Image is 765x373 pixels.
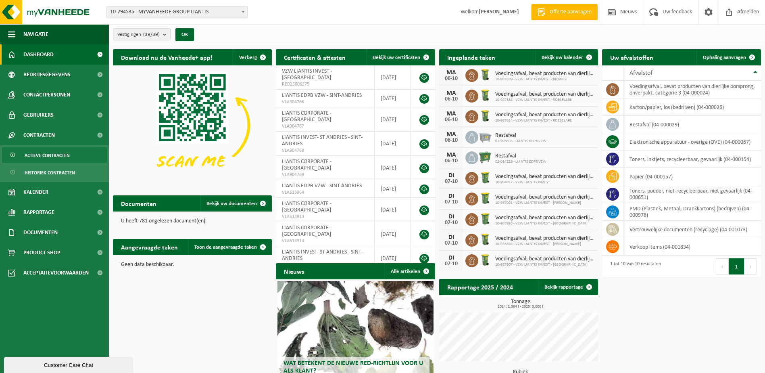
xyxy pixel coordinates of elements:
h2: Aangevraagde taken [113,239,186,255]
td: voedingsafval, bevat producten van dierlijke oorsprong, onverpakt, categorie 3 (04-000024) [623,81,761,98]
div: MA [443,90,459,96]
a: Offerte aanvragen [531,4,598,20]
span: Bedrijfsgegevens [23,65,71,85]
span: Bekijk uw kalender [542,55,583,60]
span: Ophaling aanvragen [703,55,746,60]
td: toners, inktjets, recycleerbaar, gevaarlijk (04-000154) [623,151,761,168]
h2: Uw afvalstoffen [602,49,661,65]
span: Voedingsafval, bevat producten van dierlijke oorsprong, onverpakt, categorie 3 [495,256,594,262]
span: 10-794535 - MYVANHEEDE GROUP LIANTIS [106,6,248,18]
td: [DATE] [375,107,411,132]
span: Gebruikers [23,105,54,125]
div: 07-10 [443,241,459,246]
iframe: chat widget [4,355,135,373]
td: [DATE] [375,222,411,246]
img: WB-0140-HPE-GN-50 [478,88,492,102]
div: MA [443,152,459,158]
h2: Nieuws [276,263,312,279]
span: Bekijk uw documenten [206,201,257,206]
td: [DATE] [375,132,411,156]
span: 10-983889 - VZW LIANTIS INVEST - BIERGES [495,77,594,82]
span: Voedingsafval, bevat producten van dierlijke oorsprong, onverpakt, categorie 3 [495,112,594,118]
count: (39/39) [143,32,160,37]
td: restafval (04-000029) [623,116,761,133]
td: [DATE] [375,180,411,198]
span: 10-794535 - MYVANHEEDE GROUP LIANTIS [107,6,247,18]
td: [DATE] [375,65,411,90]
button: Next [744,258,757,275]
img: WB-2500-GAL-GY-01 [478,130,492,143]
a: Ophaling aanvragen [696,49,760,65]
span: Actieve contracten [25,148,70,163]
span: Contracten [23,125,55,145]
div: 06-10 [443,117,459,123]
a: Actieve contracten [2,147,107,163]
a: Bekijk uw kalender [535,49,597,65]
span: 10-904817 - VZW LIANTIS INVEST [495,180,594,185]
td: [DATE] [375,90,411,107]
span: 10-983898 - VZW LIANTIS INVEST - [PERSON_NAME] [495,242,594,247]
td: verkoop items (04-001834) [623,238,761,256]
div: 07-10 [443,261,459,267]
h2: Rapportage 2025 / 2024 [439,279,521,295]
td: papier (04-000157) [623,168,761,185]
span: VLA613913 [282,214,368,220]
span: Vestigingen [117,29,160,41]
span: 2024: 2,364 t - 2025: 0,000 t [443,305,598,309]
td: [DATE] [375,246,411,270]
div: DI [443,234,459,241]
span: Kalender [23,182,48,202]
img: WB-0240-HPE-GN-50 [478,171,492,184]
span: Bekijk uw certificaten [373,55,420,60]
span: Restafval [495,153,546,159]
td: PMD (Plastiek, Metaal, Drankkartons) (bedrijven) (04-000978) [623,203,761,221]
span: 10-987607 - VZW LIANTIS INVEST - [GEOGRAPHIC_DATA] [495,262,594,267]
span: Voedingsafval, bevat producten van dierlijke oorsprong, onverpakt, categorie 3 [495,174,594,180]
span: 10-967091 - VZW LIANTIS INVEST - [PERSON_NAME] [495,201,594,205]
div: 07-10 [443,179,459,184]
p: Geen data beschikbaar. [121,262,264,268]
td: vertrouwelijke documenten (recyclage) (04-001073) [623,221,761,238]
span: Product Shop [23,243,60,263]
span: VLA904767 [282,123,368,130]
span: LIANTIS CORPORATE - [GEOGRAPHIC_DATA] [282,225,331,237]
a: Bekijk uw documenten [200,195,271,212]
div: DI [443,214,459,220]
td: karton/papier, los (bedrijven) (04-000026) [623,98,761,116]
span: Afvalstof [630,70,652,76]
button: Verberg [233,49,271,65]
span: Voedingsafval, bevat producten van dierlijke oorsprong, onverpakt, categorie 3 [495,194,594,201]
span: Contactpersonen [23,85,70,105]
td: toners, poeder, niet-recycleerbaar, niet gevaarlijk (04-000651) [623,185,761,203]
span: VLA904766 [282,99,368,105]
button: 1 [729,258,744,275]
span: Documenten [23,222,58,243]
span: LIANTIS CORPORATE - [GEOGRAPHIC_DATA] [282,201,331,213]
a: Toon de aangevraagde taken [188,239,271,255]
button: OK [175,28,194,41]
span: Voedingsafval, bevat producten van dierlijke oorsprong, onverpakt, categorie 3 [495,91,594,98]
div: 06-10 [443,158,459,164]
span: VLA904769 [282,172,368,178]
button: Previous [716,258,729,275]
img: WB-0140-HPE-GN-50 [478,253,492,267]
div: 1 tot 10 van 10 resultaten [606,258,661,275]
span: Navigatie [23,24,48,44]
h2: Certificaten & attesten [276,49,354,65]
span: Acceptatievoorwaarden [23,263,89,283]
span: Voedingsafval, bevat producten van dierlijke oorsprong, onverpakt, categorie 3 [495,235,594,242]
span: LIANTIS CORPORATE - [GEOGRAPHIC_DATA] [282,159,331,171]
span: Historiek contracten [25,165,75,180]
span: VZW LIANTIS INVEST - [GEOGRAPHIC_DATA] [282,68,332,81]
a: Historiek contracten [2,165,107,180]
span: RED25006275 [282,81,368,88]
span: LIANTIS INVEST- ST ANDRIES - SINT-ANDRIES [282,249,363,262]
img: WB-0140-HPE-GN-50 [478,68,492,82]
span: VLA904768 [282,147,368,154]
div: 07-10 [443,199,459,205]
button: Vestigingen(39/39) [113,28,171,40]
span: LIANTIS INVEST- ST ANDRIES - SINT-ANDRIES [282,134,363,147]
td: elektronische apparatuur - overige (OVE) (04-000067) [623,133,761,151]
a: Bekijk uw certificaten [367,49,434,65]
